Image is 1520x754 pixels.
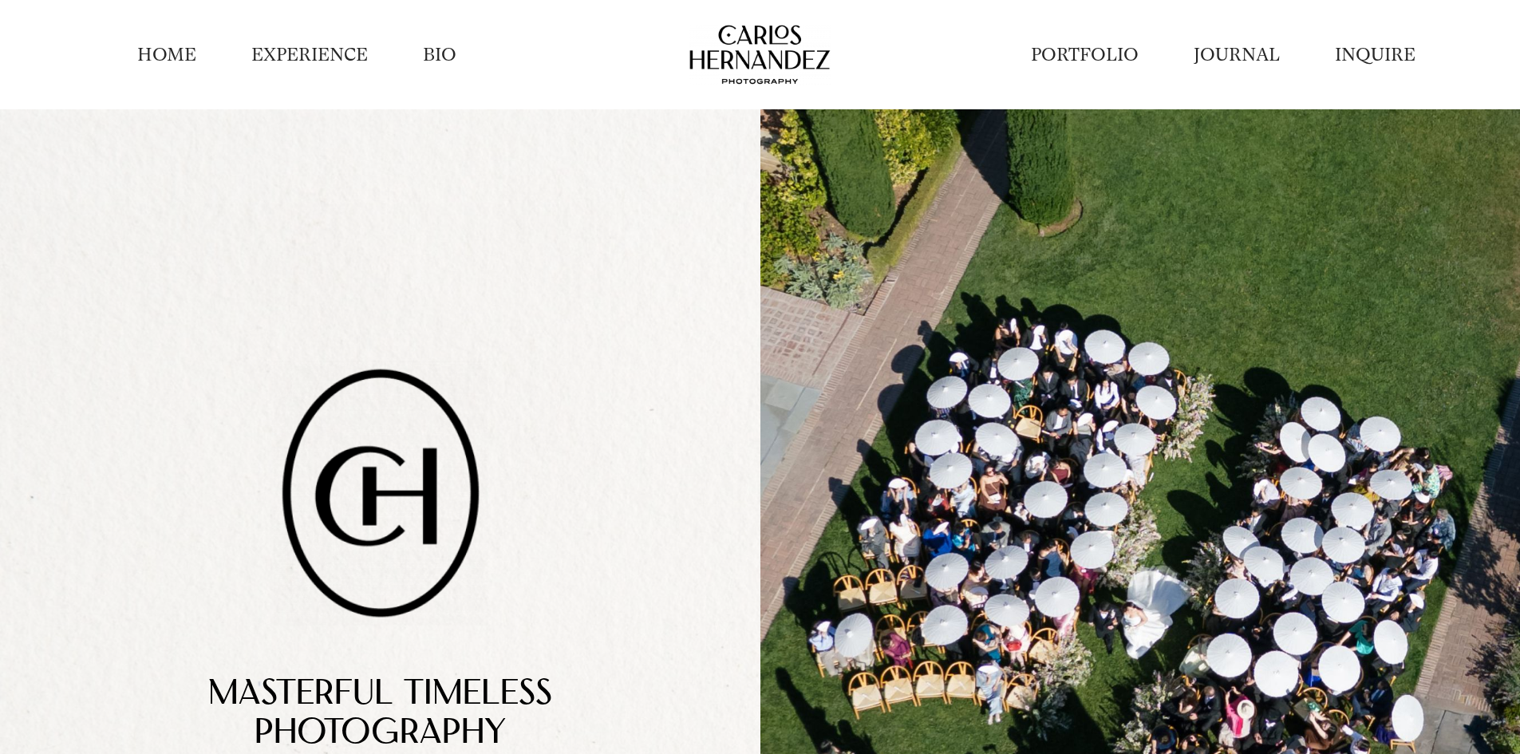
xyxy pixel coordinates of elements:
[208,677,552,713] span: Masterful TimelEss
[255,716,506,752] span: PhotoGrAphy
[1194,42,1280,67] a: JOURNAL
[423,42,456,67] a: BIO
[1335,42,1415,67] a: INQUIRE
[137,42,196,67] a: HOME
[1031,42,1139,67] a: PORTFOLIO
[251,42,368,67] a: EXPERIENCE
